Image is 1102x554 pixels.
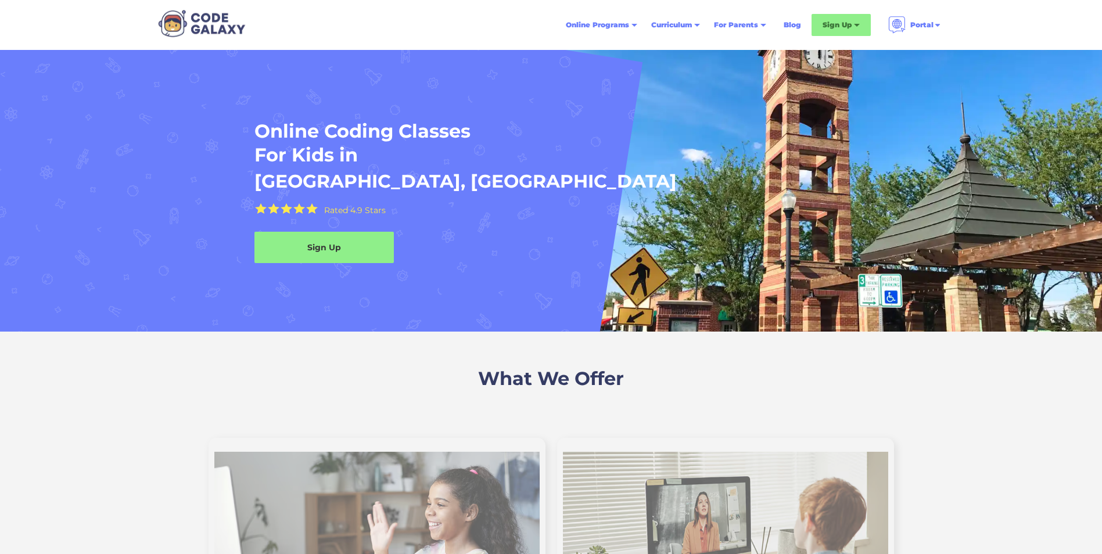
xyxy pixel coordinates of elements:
[268,203,279,214] img: Yellow Star - the Code Galaxy
[254,242,394,253] div: Sign Up
[254,119,756,167] h1: Online Coding Classes For Kids in
[255,203,267,214] img: Yellow Star - the Code Galaxy
[823,19,852,31] div: Sign Up
[254,170,677,193] h1: [GEOGRAPHIC_DATA], [GEOGRAPHIC_DATA]
[651,19,692,31] div: Curriculum
[324,206,386,214] div: Rated 4.9 Stars
[559,15,644,35] div: Online Programs
[281,203,292,214] img: Yellow Star - the Code Galaxy
[306,203,318,214] img: Yellow Star - the Code Galaxy
[566,19,629,31] div: Online Programs
[777,15,808,35] a: Blog
[881,12,949,38] div: Portal
[254,232,394,263] a: Sign Up
[293,203,305,214] img: Yellow Star - the Code Galaxy
[812,14,871,36] div: Sign Up
[910,19,934,31] div: Portal
[644,15,707,35] div: Curriculum
[714,19,758,31] div: For Parents
[707,15,773,35] div: For Parents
